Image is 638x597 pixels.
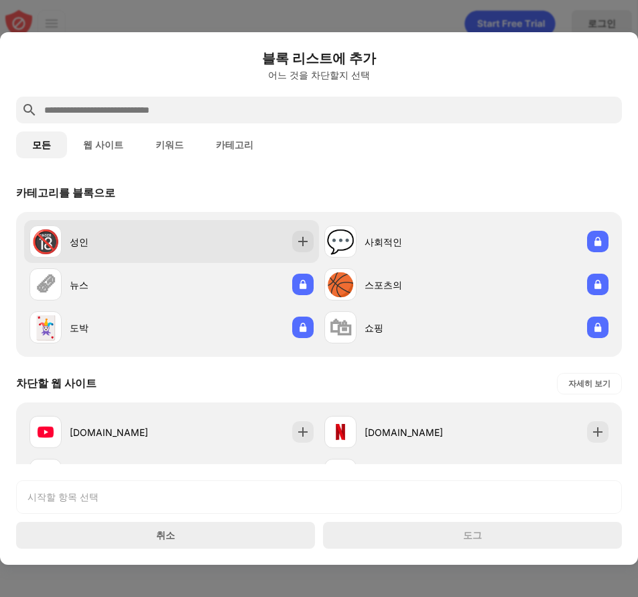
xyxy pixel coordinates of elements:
div: 🛍 [329,314,352,341]
img: search.svg [21,102,38,118]
div: 어느 것을 차단할지 선택 [16,70,622,80]
div: 뉴스 [70,278,172,292]
div: 도박 [70,321,172,335]
div: 💬 [326,228,355,256]
div: 카테고리를 블록으로 [16,186,115,201]
button: 웹 사이트 [67,131,139,158]
h6: 블록 리스트에 추가 [16,48,622,68]
div: 자세히 보기 [568,377,611,390]
div: [DOMAIN_NAME] [365,425,466,439]
button: 키워드 [139,131,200,158]
div: 스포츠의 [365,278,466,292]
button: 카테고리 [200,131,269,158]
div: 차단할 웹 사이트 [16,376,97,391]
div: 시작할 항목 선택 [27,490,99,504]
div: 도그 [463,530,482,541]
div: 성인 [70,235,172,249]
div: [DOMAIN_NAME] [70,425,172,439]
button: 모든 [16,131,67,158]
img: favicons [332,424,348,440]
div: 사회적인 [365,235,466,249]
img: favicons [38,424,54,440]
div: 🃏 [31,314,60,341]
div: 🔞 [31,228,60,256]
div: 🗞 [34,271,57,298]
div: 🏀 [326,271,355,298]
div: 취소 [156,529,175,542]
div: 쇼핑 [365,321,466,335]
